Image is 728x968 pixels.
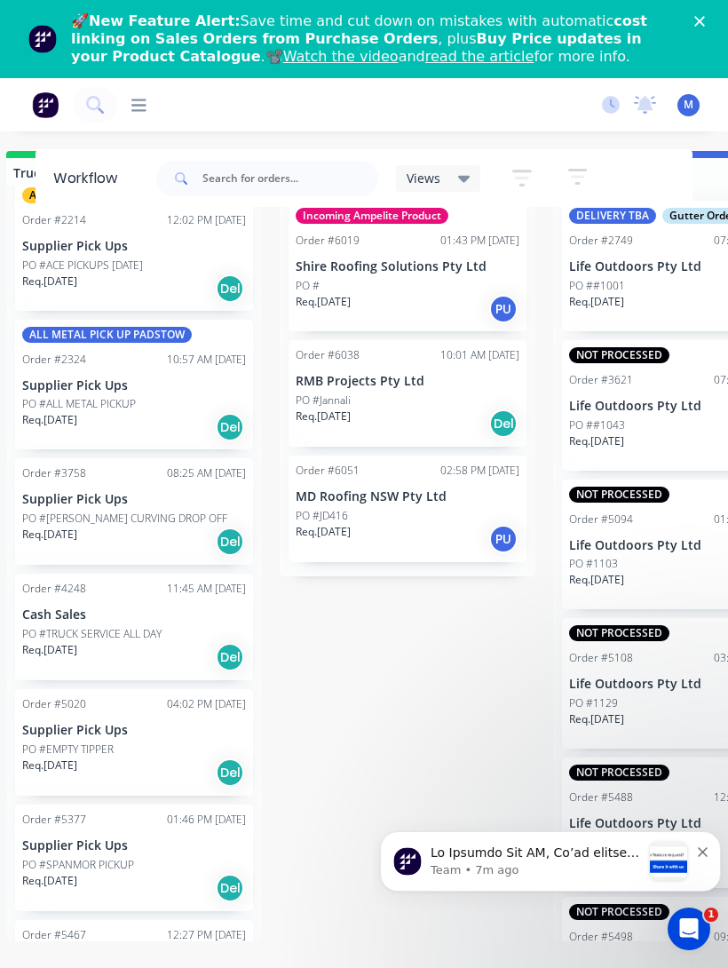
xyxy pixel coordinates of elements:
[296,463,360,479] div: Order #6051
[569,929,633,945] div: Order #5498
[22,927,86,943] div: Order #5467
[167,696,246,712] div: 04:02 PM [DATE]
[22,396,136,412] p: PO #ALL METAL PICKUP
[53,168,126,189] div: Workflow
[489,295,518,323] div: PU
[296,524,351,540] p: Req. [DATE]
[22,527,77,543] p: Req. [DATE]
[569,347,669,363] div: NOT PROCESSED
[22,607,246,623] p: Cash Sales
[22,723,246,738] p: Supplier Pick Ups
[22,327,192,343] div: ALL METAL PICK UP PADSTOW
[296,278,320,294] p: PO #
[15,574,253,680] div: Order #424811:45 AM [DATE]Cash SalesPO #TRUCK SERVICE ALL DAYReq.[DATE]Del
[440,347,519,363] div: 10:01 AM [DATE]
[167,812,246,828] div: 01:46 PM [DATE]
[407,169,440,187] span: Views
[569,233,633,249] div: Order #2749
[569,278,625,294] p: PO ##1001
[296,393,351,409] p: PO #Jannali
[22,642,77,658] p: Req. [DATE]
[283,48,399,65] a: Watch the video
[694,16,712,27] div: Close
[22,239,246,254] p: Supplier Pick Ups
[296,374,519,389] p: RMB Projects Pty Ltd
[569,433,624,449] p: Req. [DATE]
[296,233,360,249] div: Order #6019
[22,812,86,828] div: Order #5377
[296,294,351,310] p: Req. [DATE]
[569,417,625,433] p: PO ##1043
[167,581,246,597] div: 11:45 AM [DATE]
[289,456,526,562] div: Order #605102:58 PM [DATE]MD Roofing NSW Pty LtdPO #JD416Req.[DATE]PU
[15,320,253,450] div: ALL METAL PICK UP PADSTOWOrder #232410:57 AM [DATE]Supplier Pick UpsPO #ALL METAL PICKUPReq.[DATE...
[216,758,244,787] div: Del
[296,259,519,274] p: Shire Roofing Solutions Pty Ltd
[216,874,244,902] div: Del
[202,161,378,196] input: Search for orders...
[569,695,618,711] p: PO #1129
[22,857,134,873] p: PO #SPANMOR PICKUP
[22,758,77,774] p: Req. [DATE]
[28,25,57,53] img: Profile image for Team
[296,208,448,224] div: Incoming Ampelite Product
[325,47,335,61] button: Dismiss notification
[32,91,59,118] img: Factory
[668,908,710,950] iframe: Intercom live chat
[569,556,618,572] p: PO #1103
[22,742,114,758] p: PO #EMPTY TIPPER
[15,180,253,311] div: ACE PICK UP [DATE]Order #221412:02 PM [DATE]Supplier Pick UpsPO #ACE PICKUPS [DATE]Req.[DATE]Del
[489,525,518,553] div: PU
[22,511,227,527] p: PO #[PERSON_NAME] CURVING DROP OFF
[22,873,77,889] p: Req. [DATE]
[569,572,624,588] p: Req. [DATE]
[22,378,246,393] p: Supplier Pick Ups
[296,508,348,524] p: PO #JD416
[373,796,728,920] iframe: Intercom notifications message
[22,838,246,853] p: Supplier Pick Ups
[167,927,246,943] div: 12:27 PM [DATE]
[167,212,246,228] div: 12:02 PM [DATE]
[167,352,246,368] div: 10:57 AM [DATE]
[216,528,244,556] div: Del
[569,625,669,641] div: NOT PROCESSED
[22,212,86,228] div: Order #2214
[216,643,244,671] div: Del
[15,458,253,565] div: Order #375808:25 AM [DATE]Supplier Pick UpsPO #[PERSON_NAME] CURVING DROP OFFReq.[DATE]Del
[22,258,143,274] p: PO #ACE PICKUPS [DATE]
[71,12,647,47] b: cost linking on Sales Orders from Purchase Orders
[569,650,633,666] div: Order #5108
[289,340,526,447] div: Order #603810:01 AM [DATE]RMB Projects Pty LtdPO #JannaliReq.[DATE]Del
[22,352,86,368] div: Order #2324
[89,12,241,29] b: New Feature Alert:
[296,409,351,424] p: Req. [DATE]
[58,67,268,83] p: Message from Team, sent 7m ago
[22,626,162,642] p: PO #TRUCK SERVICE ALL DAY
[22,492,246,507] p: Supplier Pick Ups
[216,274,244,303] div: Del
[440,233,519,249] div: 01:43 PM [DATE]
[216,413,244,441] div: Del
[71,12,671,66] div: 🚀 Save time and cut down on mistakes with automatic , plus .📽️ and for more info.
[569,512,633,528] div: Order #5094
[440,463,519,479] div: 02:58 PM [DATE]
[296,347,360,363] div: Order #6038
[569,711,624,727] p: Req. [DATE]
[569,208,656,224] div: DELIVERY TBA
[704,908,718,922] span: 1
[289,201,526,331] div: Incoming Ampelite ProductOrder #601901:43 PM [DATE]Shire Roofing Solutions Pty LtdPO #Req.[DATE]PU
[569,487,669,503] div: NOT PROCESSED
[569,765,669,781] div: NOT PROCESSED
[684,97,693,113] span: M
[22,412,77,428] p: Req. [DATE]
[569,294,624,310] p: Req. [DATE]
[71,30,642,65] b: Buy Price updates in your Product Catalogue
[15,805,253,911] div: Order #537701:46 PM [DATE]Supplier Pick UpsPO #SPANMOR PICKUPReq.[DATE]Del
[15,689,253,796] div: Order #502004:02 PM [DATE]Supplier Pick UpsPO #EMPTY TIPPERReq.[DATE]Del
[569,372,633,388] div: Order #3621
[22,696,86,712] div: Order #5020
[296,489,519,504] p: MD Roofing NSW Pty Ltd
[425,48,534,65] a: read the article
